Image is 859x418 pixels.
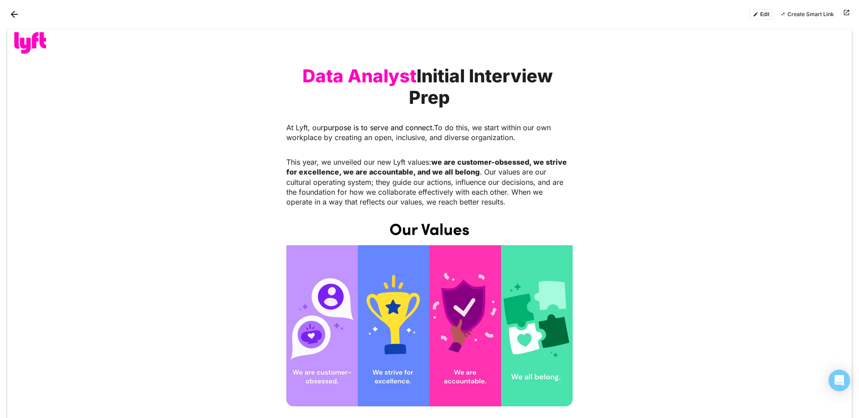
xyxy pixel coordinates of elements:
[409,65,557,108] strong: Initial Interview Prep
[829,370,850,391] div: Open Intercom Messenger
[323,123,434,132] span: purpose is to serve and connect.
[302,65,417,87] strong: Data Analyst
[286,123,323,132] span: At Lyft, our
[777,9,838,20] button: Create Smart Link
[7,7,21,21] button: Back
[286,158,569,176] strong: we are customer-obsessed, we strive for excellence, we are accountable, and we all belong
[14,32,46,54] img: Lyft logo
[749,9,773,20] button: Edit
[286,123,553,142] span: To do this, we start within our own workplace by creating an open, inclusive, and diverse organiz...
[286,158,431,166] span: This year, we unveiled our new Lyft values:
